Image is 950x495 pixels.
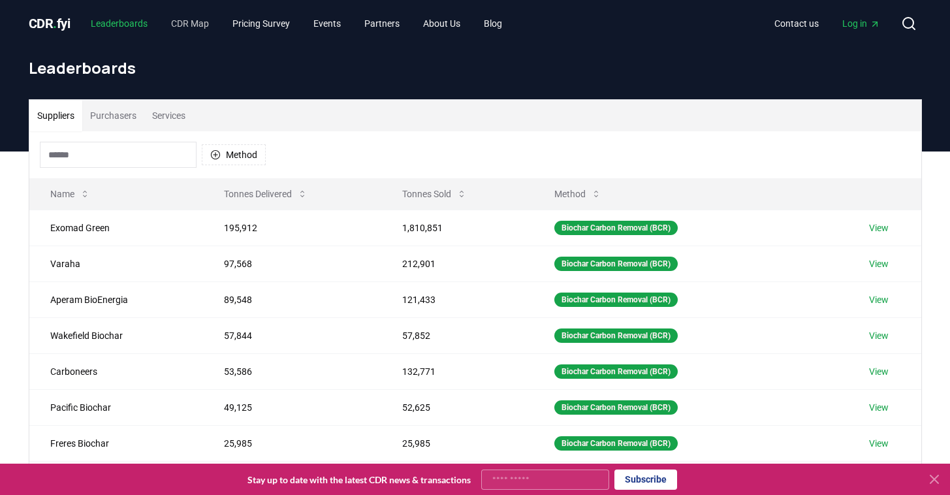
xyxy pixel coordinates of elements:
div: Biochar Carbon Removal (BCR) [554,328,678,343]
a: Blog [473,12,513,35]
button: Tonnes Delivered [214,181,318,207]
a: View [869,437,889,450]
a: Leaderboards [80,12,158,35]
td: 121,433 [381,281,533,317]
a: View [869,365,889,378]
h1: Leaderboards [29,57,922,78]
td: Exomad Green [29,210,203,246]
nav: Main [764,12,891,35]
td: 25,985 [203,425,381,461]
button: Method [202,144,266,165]
a: View [869,293,889,306]
td: Aperam BioEnergia [29,281,203,317]
td: Freres Biochar [29,425,203,461]
td: 52,625 [381,389,533,425]
a: View [869,221,889,234]
span: CDR fyi [29,16,71,31]
a: View [869,401,889,414]
button: Purchasers [82,100,144,131]
td: 132,771 [381,353,533,389]
a: View [869,257,889,270]
td: 212,901 [381,246,533,281]
div: Biochar Carbon Removal (BCR) [554,400,678,415]
td: 195,912 [203,210,381,246]
button: Suppliers [29,100,82,131]
a: Pricing Survey [222,12,300,35]
button: Name [40,181,101,207]
a: CDR.fyi [29,14,71,33]
button: Tonnes Sold [392,181,477,207]
a: CDR Map [161,12,219,35]
td: Varaha [29,246,203,281]
td: 1,810,851 [381,210,533,246]
div: Biochar Carbon Removal (BCR) [554,364,678,379]
td: Wakefield Biochar [29,317,203,353]
span: Log in [842,17,880,30]
a: Log in [832,12,891,35]
td: 97,568 [203,246,381,281]
div: Biochar Carbon Removal (BCR) [554,257,678,271]
div: Biochar Carbon Removal (BCR) [554,221,678,235]
div: Biochar Carbon Removal (BCR) [554,293,678,307]
td: 49,125 [203,389,381,425]
a: Contact us [764,12,829,35]
a: About Us [413,12,471,35]
td: 25,985 [381,425,533,461]
button: Services [144,100,193,131]
td: 57,852 [381,317,533,353]
a: View [869,329,889,342]
td: 53,586 [203,353,381,389]
td: Pacific Biochar [29,389,203,425]
div: Biochar Carbon Removal (BCR) [554,436,678,451]
td: 89,548 [203,281,381,317]
td: 57,844 [203,317,381,353]
span: . [53,16,57,31]
nav: Main [80,12,513,35]
a: Events [303,12,351,35]
button: Method [544,181,612,207]
a: Partners [354,12,410,35]
td: Carboneers [29,353,203,389]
